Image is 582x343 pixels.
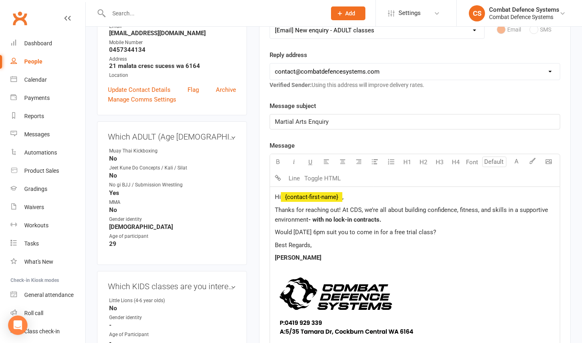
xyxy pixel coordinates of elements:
[275,229,436,236] span: Would [DATE] 6pm suit you to come in for a free trial class?
[345,10,355,17] span: Add
[24,131,50,138] div: Messages
[109,199,176,206] div: MMA
[109,216,176,223] div: Gender identity
[489,6,559,13] div: Combat Defence Systems
[331,6,365,20] button: Add
[275,275,415,336] img: 8d0f9463-1d8c-4c26-b372-347a6057818c.png
[24,40,52,47] div: Dashboard
[11,253,85,271] a: What's New
[24,328,60,335] div: Class check-in
[24,292,74,298] div: General attendance
[108,132,236,141] h3: Which ADULT (Age [DEMOGRAPHIC_DATA]+) classes are you interested in?
[275,118,329,125] span: Martial Arts Enquiry
[24,258,53,265] div: What's New
[106,8,321,19] input: Search...
[11,180,85,198] a: Gradings
[469,5,485,21] div: CS
[108,85,171,95] a: Update Contact Details
[109,39,236,47] div: Mobile Number
[24,76,47,83] div: Calendar
[24,58,42,65] div: People
[109,331,176,339] div: Age of Participant
[109,181,183,189] div: No gi BJJ / Submission Wrestling
[109,30,236,37] strong: [EMAIL_ADDRESS][DOMAIN_NAME]
[108,95,176,104] a: Manage Comms Settings
[109,233,176,240] div: Age of participant
[24,240,39,247] div: Tasks
[109,223,236,231] strong: [DEMOGRAPHIC_DATA]
[342,193,344,201] span: ,
[11,235,85,253] a: Tasks
[482,157,506,167] input: Default
[270,50,307,60] label: Reply address
[464,154,480,170] button: Font
[308,216,381,223] span: - with no lock-in contracts.
[11,107,85,125] a: Reports
[275,241,312,249] span: Best Regards,
[432,154,448,170] button: H3
[24,149,57,156] div: Automations
[24,222,48,229] div: Workouts
[270,82,312,88] strong: Verified Sender:
[11,53,85,71] a: People
[24,113,44,119] div: Reports
[11,144,85,162] a: Automations
[24,204,44,210] div: Waivers
[109,72,236,79] div: Location
[270,82,424,88] span: Using this address will improve delivery rates.
[275,206,550,223] span: Thanks for reaching out! At CDS, we’re all about building confidence, fitness, and skills in a su...
[109,314,176,322] div: Gender identity
[8,315,27,335] div: Open Intercom Messenger
[109,206,236,214] strong: No
[11,89,85,107] a: Payments
[399,4,421,22] span: Settings
[188,85,199,95] a: Flag
[109,155,236,162] strong: No
[109,46,236,53] strong: 0457344134
[11,198,85,216] a: Waivers
[108,282,236,291] h3: Which KIDS classes are you interested in?
[109,305,236,312] strong: No
[109,172,236,179] strong: No
[11,286,85,304] a: General attendance kiosk mode
[109,147,176,155] div: Muay Thai Kickboxing
[109,164,187,172] div: Jeet Kune Do Concepts / Kali / Silat
[308,159,312,166] span: U
[109,55,236,63] div: Address
[24,95,50,101] div: Payments
[24,310,43,316] div: Roll call
[286,170,302,186] button: Line
[489,13,559,21] div: Combat Defence Systems
[275,193,281,201] span: Hi
[11,34,85,53] a: Dashboard
[24,186,47,192] div: Gradings
[270,101,316,111] label: Message subject
[11,304,85,322] a: Roll call
[11,322,85,341] a: Class kiosk mode
[270,141,295,150] label: Message
[216,85,236,95] a: Archive
[302,154,318,170] button: U
[24,167,59,174] div: Product Sales
[109,322,236,329] strong: -
[11,162,85,180] a: Product Sales
[109,189,236,197] strong: Yes
[302,170,343,186] button: Toggle HTML
[11,71,85,89] a: Calendar
[109,240,236,248] strong: 29
[415,154,432,170] button: H2
[11,216,85,235] a: Workouts
[109,62,236,70] strong: 21 malata cresc sucess wa 6164
[448,154,464,170] button: H4
[109,297,176,305] div: Little Lions (4-6 year olds)
[275,254,321,261] span: [PERSON_NAME]
[508,154,525,170] button: A
[11,125,85,144] a: Messages
[10,8,30,28] a: Clubworx
[399,154,415,170] button: H1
